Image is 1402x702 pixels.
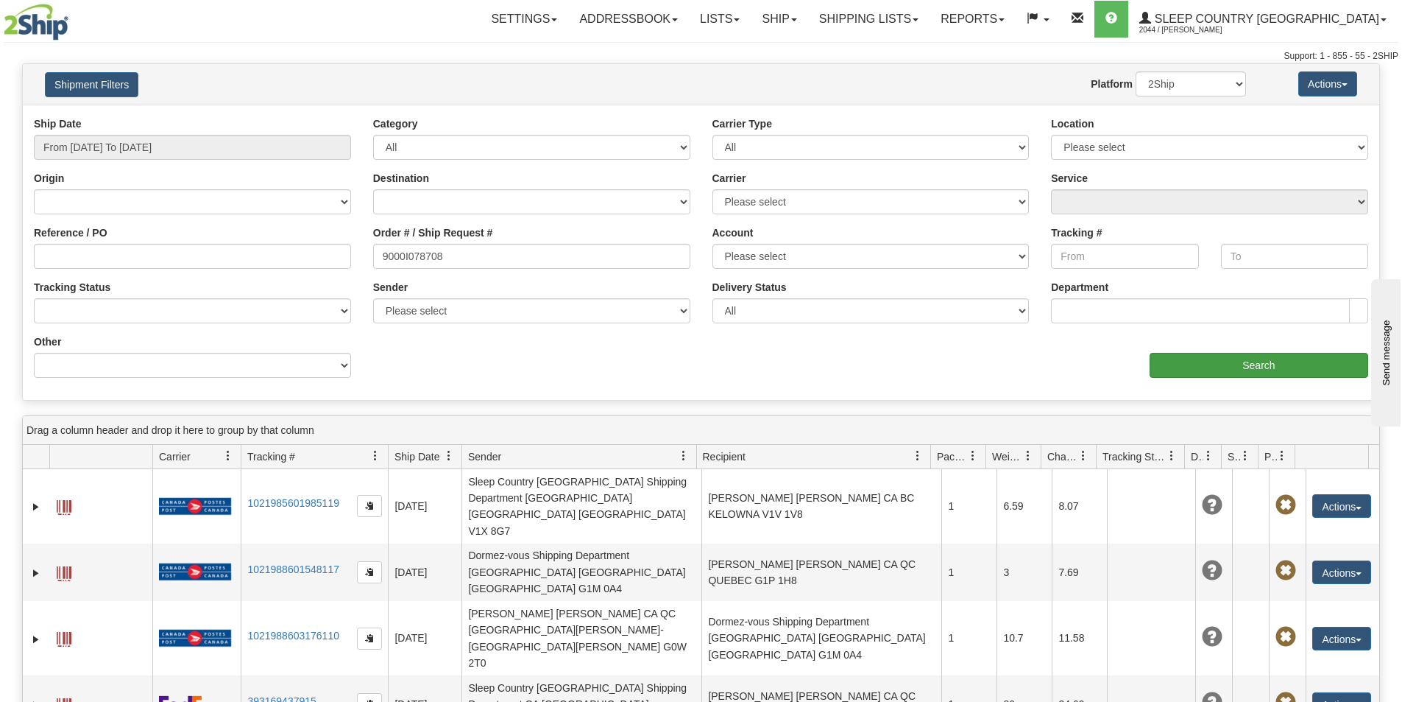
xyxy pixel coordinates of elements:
a: 1021988603176110 [247,630,339,642]
div: Send message [11,13,136,24]
button: Copy to clipboard [357,628,382,650]
td: [DATE] [388,601,461,675]
a: Tracking # filter column settings [363,443,388,468]
a: 1021988601548117 [247,564,339,575]
a: Recipient filter column settings [905,443,930,468]
td: 7.69 [1052,544,1107,601]
a: Weight filter column settings [1016,443,1041,468]
span: Weight [992,449,1023,464]
label: Order # / Ship Request # [373,225,493,240]
a: Charge filter column settings [1071,443,1096,468]
span: Sender [468,449,501,464]
td: 1 [941,469,996,544]
a: Label [57,494,71,517]
span: Shipment Issues [1228,449,1240,464]
span: Sleep Country [GEOGRAPHIC_DATA] [1151,13,1379,25]
label: Sender [373,280,408,295]
button: Shipment Filters [45,72,138,97]
td: Sleep Country [GEOGRAPHIC_DATA] Shipping Department [GEOGRAPHIC_DATA] [GEOGRAPHIC_DATA] [GEOGRAPH... [461,469,701,544]
td: [PERSON_NAME] [PERSON_NAME] CA BC KELOWNA V1V 1V8 [701,469,941,544]
a: Carrier filter column settings [216,443,241,468]
input: To [1221,244,1368,269]
td: 10.7 [996,601,1052,675]
span: Pickup Not Assigned [1275,627,1296,647]
td: [DATE] [388,469,461,544]
a: Reports [930,1,1016,38]
a: Ship [751,1,807,38]
a: 1021985601985119 [247,497,339,509]
label: Platform [1091,77,1133,91]
span: Packages [937,449,968,464]
label: Origin [34,171,64,186]
input: Search [1150,353,1368,378]
button: Actions [1312,627,1371,650]
span: Unknown [1202,495,1222,516]
button: Actions [1312,494,1371,518]
span: Pickup Status [1264,449,1277,464]
label: Department [1051,280,1108,295]
span: Unknown [1202,561,1222,581]
td: [PERSON_NAME] [PERSON_NAME] CA QC QUEBEC G1P 1H8 [701,544,941,601]
a: Expand [29,632,43,647]
span: Delivery Status [1191,449,1203,464]
label: Carrier Type [712,116,772,131]
a: Sender filter column settings [671,443,696,468]
span: 2044 / [PERSON_NAME] [1139,23,1250,38]
a: Label [57,625,71,649]
td: Dormez-vous Shipping Department [GEOGRAPHIC_DATA] [GEOGRAPHIC_DATA] [GEOGRAPHIC_DATA] G1M 0A4 [701,601,941,675]
span: Tracking Status [1102,449,1166,464]
label: Destination [373,171,429,186]
a: Lists [689,1,751,38]
img: 20 - Canada Post [159,563,231,581]
img: 20 - Canada Post [159,497,231,516]
label: Carrier [712,171,746,186]
button: Actions [1312,561,1371,584]
input: From [1051,244,1198,269]
label: Other [34,334,61,349]
img: 20 - Canada Post [159,629,231,647]
label: Ship Date [34,116,82,131]
td: 8.07 [1052,469,1107,544]
a: Expand [29,566,43,580]
td: 1 [941,544,996,601]
label: Tracking # [1051,225,1102,240]
button: Actions [1298,71,1357,96]
a: Sleep Country [GEOGRAPHIC_DATA] 2044 / [PERSON_NAME] [1128,1,1398,38]
span: Pickup Not Assigned [1275,561,1296,581]
span: Ship Date [394,449,439,464]
label: Account [712,225,754,240]
label: Service [1051,171,1088,186]
a: Pickup Status filter column settings [1270,443,1295,468]
span: Pickup Not Assigned [1275,495,1296,516]
span: Unknown [1202,627,1222,647]
td: Dormez-vous Shipping Department [GEOGRAPHIC_DATA] [GEOGRAPHIC_DATA] [GEOGRAPHIC_DATA] G1M 0A4 [461,544,701,601]
a: Shipping lists [808,1,930,38]
iframe: chat widget [1368,275,1401,426]
td: 3 [996,544,1052,601]
button: Copy to clipboard [357,561,382,583]
td: [DATE] [388,544,461,601]
a: Ship Date filter column settings [436,443,461,468]
td: 1 [941,601,996,675]
label: Category [373,116,418,131]
a: Shipment Issues filter column settings [1233,443,1258,468]
span: Tracking # [247,449,295,464]
label: Reference / PO [34,225,107,240]
label: Delivery Status [712,280,787,295]
a: Tracking Status filter column settings [1159,443,1184,468]
a: Delivery Status filter column settings [1196,443,1221,468]
div: grid grouping header [23,416,1379,445]
td: 11.58 [1052,601,1107,675]
a: Label [57,560,71,583]
a: Addressbook [568,1,689,38]
td: [PERSON_NAME] [PERSON_NAME] CA QC [GEOGRAPHIC_DATA][PERSON_NAME]-[GEOGRAPHIC_DATA][PERSON_NAME] G... [461,601,701,675]
a: Packages filter column settings [960,443,985,468]
td: 6.59 [996,469,1052,544]
img: logo2044.jpg [4,4,68,41]
span: Carrier [159,449,191,464]
label: Location [1051,116,1094,131]
span: Charge [1047,449,1078,464]
a: Settings [480,1,568,38]
a: Expand [29,499,43,514]
span: Recipient [703,449,746,464]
